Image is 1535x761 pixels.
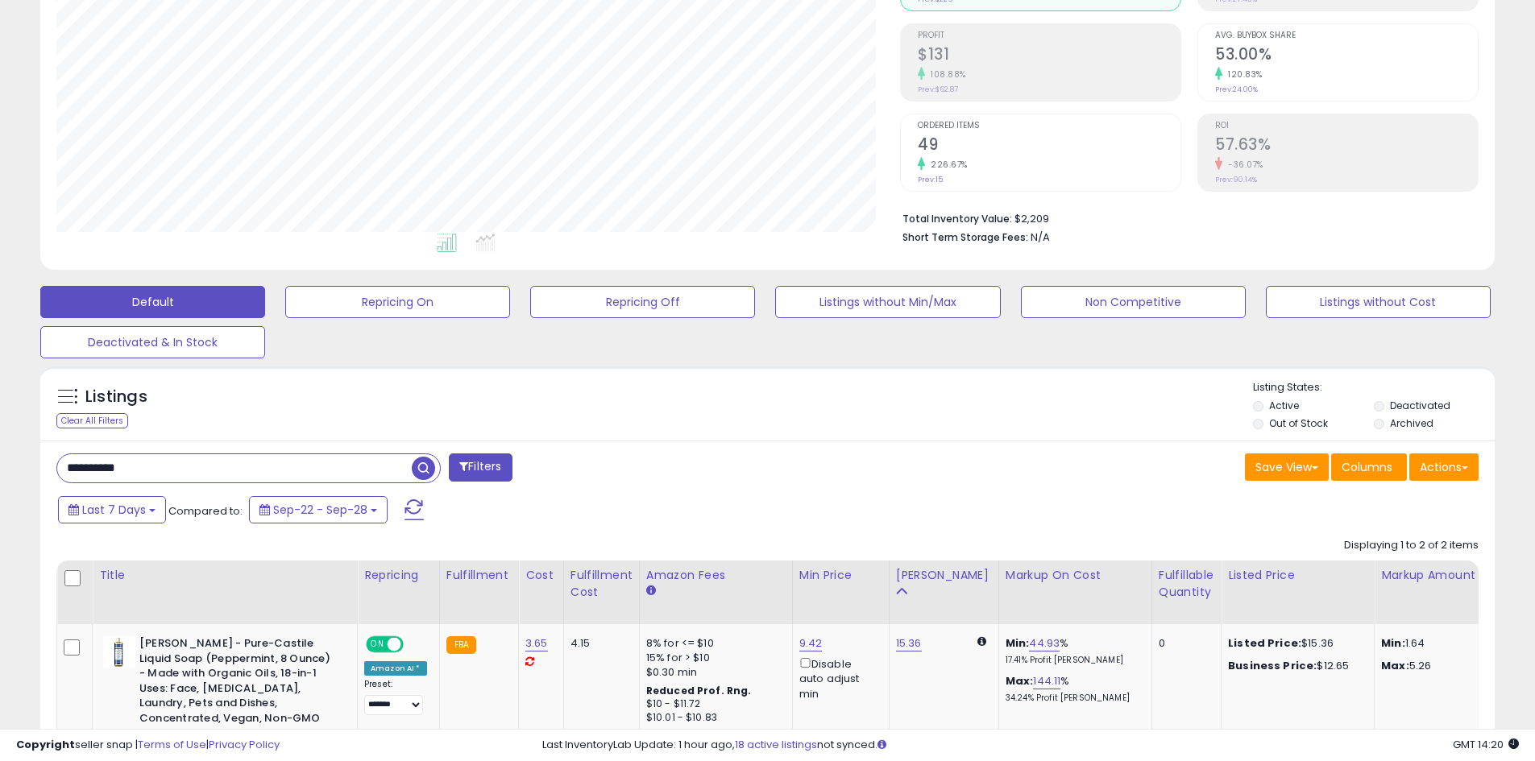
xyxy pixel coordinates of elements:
[16,737,75,752] strong: Copyright
[1269,399,1299,412] label: Active
[918,31,1180,40] span: Profit
[1381,567,1520,584] div: Markup Amount
[1344,538,1479,553] div: Displaying 1 to 2 of 2 items
[168,503,243,519] span: Compared to:
[1390,416,1433,430] label: Archived
[1381,658,1409,673] strong: Max:
[570,567,633,601] div: Fulfillment Cost
[139,636,335,730] b: [PERSON_NAME] - Pure-Castile Liquid Soap (Peppermint, 8 Ounce) - Made with Organic Oils, 18-in-1 ...
[1033,673,1060,689] a: 144.11
[799,635,823,651] a: 9.42
[1381,635,1405,651] strong: Min:
[1006,693,1139,704] p: 34.24% Profit [PERSON_NAME]
[1031,230,1050,245] span: N/A
[525,567,557,584] div: Cost
[1006,636,1139,666] div: %
[1269,416,1328,430] label: Out of Stock
[1228,567,1367,584] div: Listed Price
[367,638,388,651] span: ON
[85,386,147,408] h5: Listings
[1228,658,1317,673] b: Business Price:
[1331,453,1407,481] button: Columns
[364,679,427,715] div: Preset:
[918,45,1180,67] h2: $131
[1006,655,1139,666] p: 17.41% Profit [PERSON_NAME]
[1222,68,1263,81] small: 120.83%
[896,567,992,584] div: [PERSON_NAME]
[1215,175,1257,184] small: Prev: 90.14%
[542,738,1519,753] div: Last InventoryLab Update: 1 hour ago, not synced.
[918,122,1180,130] span: Ordered Items
[1381,636,1515,651] p: 1.64
[1381,659,1515,673] p: 5.26
[735,737,817,752] a: 18 active listings
[902,212,1012,225] b: Total Inventory Value:
[925,159,968,171] small: 226.67%
[138,737,206,752] a: Terms of Use
[1021,286,1246,318] button: Non Competitive
[1266,286,1491,318] button: Listings without Cost
[1253,380,1495,395] p: Listing States:
[1215,31,1478,40] span: Avg. Buybox Share
[1228,659,1362,673] div: $12.65
[1006,674,1139,704] div: %
[1006,635,1030,651] b: Min:
[446,636,476,654] small: FBA
[364,567,433,584] div: Repricing
[646,711,780,725] div: $10.01 - $10.83
[1029,635,1060,651] a: 44.93
[902,208,1467,227] li: $2,209
[902,230,1028,244] b: Short Term Storage Fees:
[273,502,367,518] span: Sep-22 - Sep-28
[364,661,427,676] div: Amazon AI *
[646,697,780,711] div: $10 - $11.72
[1159,636,1209,651] div: 0
[775,286,1000,318] button: Listings without Min/Max
[1006,567,1145,584] div: Markup on Cost
[1228,635,1301,651] b: Listed Price:
[1215,122,1478,130] span: ROI
[646,684,752,697] b: Reduced Prof. Rng.
[449,453,512,482] button: Filters
[1245,453,1329,481] button: Save View
[1215,85,1258,94] small: Prev: 24.00%
[918,85,958,94] small: Prev: $62.87
[82,502,146,518] span: Last 7 Days
[918,135,1180,157] h2: 49
[570,636,627,651] div: 4.15
[1215,45,1478,67] h2: 53.00%
[530,286,755,318] button: Repricing Off
[249,496,388,523] button: Sep-22 - Sep-28
[1453,737,1519,752] span: 2025-10-7 14:20 GMT
[799,567,882,584] div: Min Price
[1390,399,1450,412] label: Deactivated
[1159,567,1214,601] div: Fulfillable Quantity
[1409,453,1479,481] button: Actions
[525,635,548,651] a: 3.65
[925,68,966,81] small: 108.88%
[646,636,780,651] div: 8% for <= $10
[1222,159,1263,171] small: -36.07%
[896,635,922,651] a: 15.36
[998,560,1151,624] th: The percentage added to the cost of goods (COGS) that forms the calculator for Min & Max prices.
[1006,673,1034,689] b: Max:
[285,286,510,318] button: Repricing On
[646,584,656,598] small: Amazon Fees.
[56,413,128,428] div: Clear All Filters
[1228,636,1362,651] div: $15.36
[58,496,166,523] button: Last 7 Days
[918,175,943,184] small: Prev: 15
[103,636,135,668] img: 41fZCaSKFhL._SL40_.jpg
[1342,459,1392,475] span: Columns
[40,286,265,318] button: Default
[99,567,351,584] div: Title
[16,738,280,753] div: seller snap | |
[446,567,512,584] div: Fulfillment
[40,326,265,358] button: Deactivated & In Stock
[799,655,877,701] div: Disable auto adjust min
[1215,135,1478,157] h2: 57.63%
[646,651,780,665] div: 15% for > $10
[209,737,280,752] a: Privacy Policy
[646,665,780,680] div: $0.30 min
[401,638,427,651] span: OFF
